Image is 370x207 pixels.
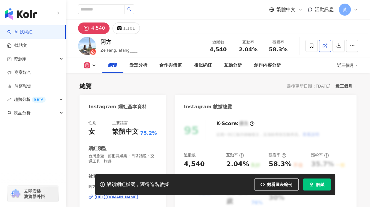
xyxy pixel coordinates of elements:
div: 追蹤數 [207,39,230,45]
div: 解鎖網紅檔案，獲得進階數據 [107,181,169,188]
div: 受眾分析 [129,62,147,69]
span: 資源庫 [14,52,26,66]
div: 性別 [89,120,96,126]
span: Ze Fang, afang____ [101,48,137,52]
div: 女 [89,127,95,136]
div: 繁體中文 [112,127,139,136]
div: Instagram 數據總覽 [184,103,233,110]
div: 相似網紅 [194,62,212,69]
div: 互動分析 [224,62,242,69]
div: 近三個月 [337,61,358,70]
div: 阿方 [101,38,137,46]
a: 找貼文 [7,43,27,49]
a: [URL][DOMAIN_NAME] [89,194,157,200]
a: 商案媒合 [7,70,31,76]
div: 近三個月 [335,82,356,90]
div: 網紅類型 [89,145,107,152]
div: 觀看率 [267,39,290,45]
span: 台灣旅遊 · 藝術與娛樂 · 日常話題 · 交通工具 · 旅遊 [89,153,157,164]
div: Instagram 網紅基本資料 [89,103,147,110]
span: lock [309,182,314,187]
div: 互動率 [226,152,244,158]
div: 4,540 [91,24,105,32]
span: 活動訊息 [315,7,334,12]
div: 總覽 [80,82,92,90]
img: chrome extension [10,189,21,199]
span: 觀看圖表範例 [267,182,292,187]
span: 4,540 [210,46,227,52]
span: 繁體中文 [276,6,296,13]
div: 1,101 [123,24,135,32]
span: 解鎖 [316,182,324,187]
div: 合作與價值 [159,62,182,69]
div: 主要語言 [112,120,128,126]
span: 立即安裝 瀏覽器外掛 [24,188,45,199]
div: 最後更新日期：[DATE] [287,84,330,88]
img: KOL Avatar [78,37,96,55]
button: 觀看圖表範例 [254,178,299,190]
button: 4,540 [78,22,110,34]
span: 2.04% [239,46,257,52]
img: logo [5,8,37,20]
div: 58.3% [269,160,291,169]
div: 追蹤數 [184,152,196,158]
a: 洞察報告 [7,83,31,89]
div: [URL][DOMAIN_NAME] [95,194,138,200]
div: K-Score : [216,120,254,127]
a: searchAI 找網紅 [7,29,32,35]
button: 1,101 [113,22,140,34]
div: 4,540 [184,160,205,169]
span: 75.2% [140,130,157,136]
span: rise [7,97,11,102]
button: 解鎖 [303,178,331,190]
div: 觀看率 [269,152,286,158]
div: 創作內容分析 [254,62,281,69]
span: search [127,7,131,11]
span: 趨勢分析 [14,93,46,106]
div: 互動率 [237,39,260,45]
div: 總覽 [108,62,117,69]
div: 漲粉率 [311,152,329,158]
span: 58.3% [269,46,287,52]
div: BETA [32,97,46,103]
span: 黃 [343,6,347,13]
div: 社群簡介 [89,173,107,179]
span: 競品分析 [14,106,31,120]
a: chrome extension立即安裝 瀏覽器外掛 [8,186,58,202]
div: 2.04% [226,160,249,169]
